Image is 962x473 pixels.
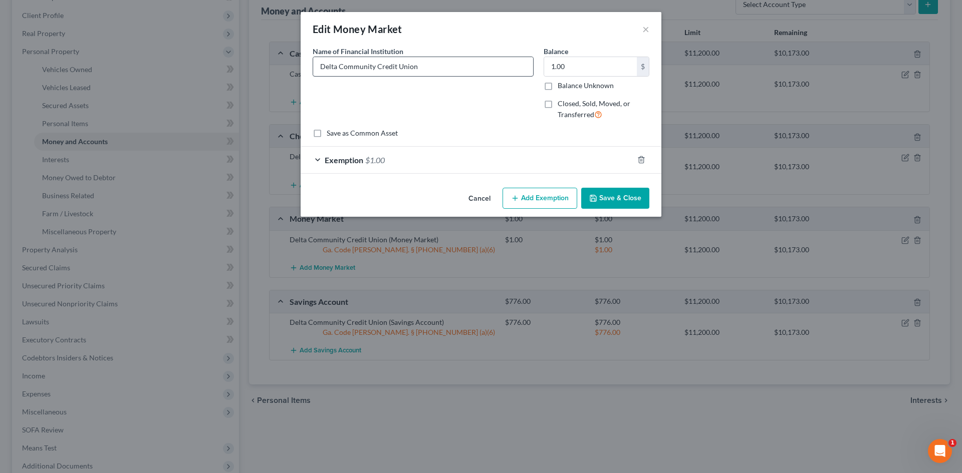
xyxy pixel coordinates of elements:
button: × [642,23,649,35]
input: Enter name... [313,57,533,76]
button: Add Exemption [503,188,577,209]
button: Save & Close [581,188,649,209]
button: Cancel [460,189,499,209]
iframe: Intercom live chat [928,439,952,463]
label: Save as Common Asset [327,128,398,138]
input: 0.00 [544,57,637,76]
span: Exemption [325,155,363,165]
label: Balance Unknown [558,81,614,91]
span: Closed, Sold, Moved, or Transferred [558,99,630,119]
span: 1 [948,439,956,447]
label: Balance [544,46,568,57]
div: $ [637,57,649,76]
div: Edit Money Market [313,22,402,36]
span: $1.00 [365,155,385,165]
span: Name of Financial Institution [313,47,403,56]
